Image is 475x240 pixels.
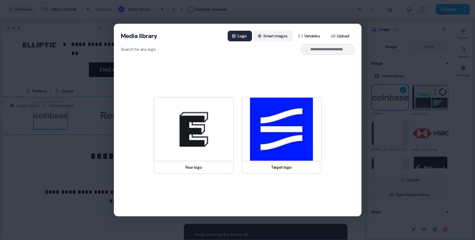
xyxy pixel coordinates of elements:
[294,31,326,41] button: Variables
[327,31,355,41] button: Upload
[185,164,202,171] div: Your logo
[121,32,157,40] button: Media library
[121,46,156,53] div: Search for any logo
[228,31,252,41] button: Logo
[253,31,293,41] button: Smart images
[271,164,292,171] div: Target logo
